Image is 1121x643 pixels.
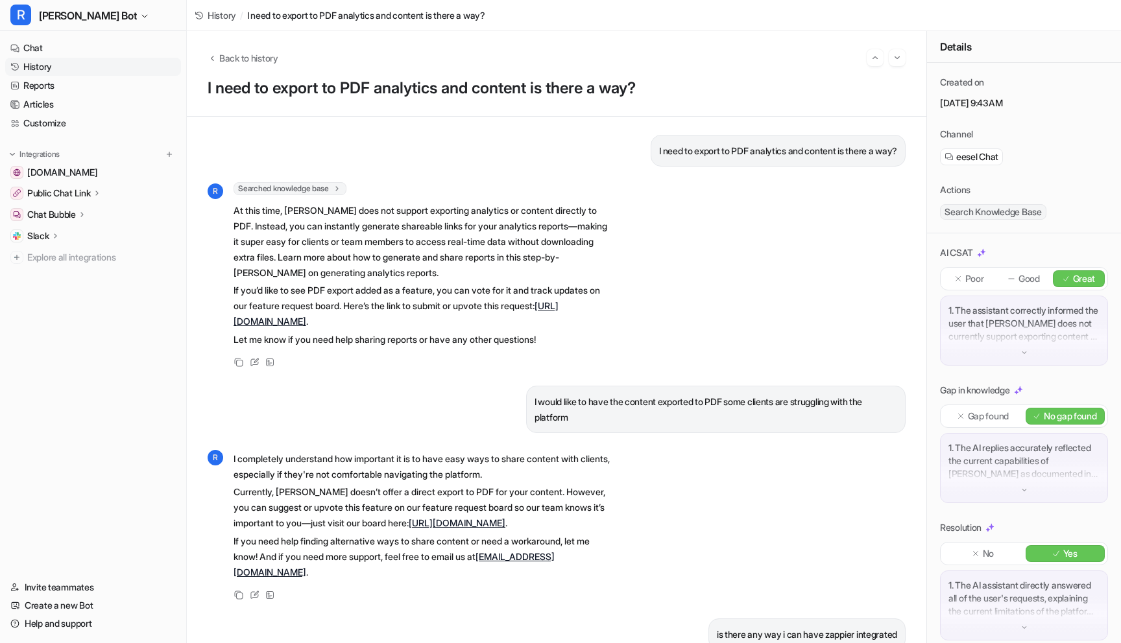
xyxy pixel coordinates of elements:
[940,76,984,89] p: Created on
[27,229,49,242] p: Slack
[234,484,613,531] p: Currently, [PERSON_NAME] doesn’t offer a direct export to PDF for your content. However, you can ...
[27,166,97,179] span: [DOMAIN_NAME]
[234,283,613,329] p: If you’d like to see PDF export added as a feature, you can vote for it and track updates on our ...
[871,52,880,64] img: Previous session
[234,451,613,482] p: I completely understand how important it is to have easy ways to share content with clients, espe...
[5,578,181,596] a: Invite teammates
[409,517,505,528] a: [URL][DOMAIN_NAME]
[5,163,181,181] a: getrella.com[DOMAIN_NAME]
[1020,623,1029,632] img: down-arrow
[940,183,970,196] p: Actions
[940,128,973,141] p: Channel
[208,8,236,22] span: History
[19,149,60,159] p: Integrations
[208,51,278,65] button: Back to history
[13,189,21,197] img: Public Chat Link
[968,410,1009,423] p: Gap found
[983,547,994,560] p: No
[659,143,897,159] p: I need to export to PDF analytics and content is there a way?
[940,97,1108,110] p: [DATE] 9:43AM
[940,204,1046,220] span: Search Knowledge Base
[535,394,897,425] p: I would like to have the content exported to PDF some clients are struggling with the platform
[945,150,998,163] a: eesel Chat
[5,596,181,614] a: Create a new Bot
[940,246,973,259] p: AI CSAT
[208,183,223,199] span: R
[1019,272,1040,285] p: Good
[13,232,21,240] img: Slack
[219,51,278,65] span: Back to history
[5,148,64,161] button: Integrations
[247,8,485,22] span: I need to export to PDF analytics and content is there a way?
[234,182,346,195] span: Searched knowledge base
[8,150,17,159] img: expand menu
[5,95,181,113] a: Articles
[940,521,982,534] p: Resolution
[5,58,181,76] a: History
[234,551,555,578] a: [EMAIL_ADDRESS][DOMAIN_NAME]
[234,533,613,580] p: If you need help finding alternative ways to share content or need a workaround, let me know! And...
[195,8,236,22] a: History
[965,272,984,285] p: Poor
[927,31,1121,63] div: Details
[945,152,954,161] img: eeselChat
[27,247,176,268] span: Explore all integrations
[1020,348,1029,357] img: down-arrow
[1063,547,1078,560] p: Yes
[948,579,1100,618] p: 1. The AI assistant directly answered all of the user's requests, explaining the current limitati...
[889,49,906,66] button: Go to next session
[165,150,174,159] img: menu_add.svg
[956,150,998,163] span: eesel Chat
[5,114,181,132] a: Customize
[10,5,31,25] span: R
[10,251,23,264] img: explore all integrations
[13,211,21,218] img: Chat Bubble
[1020,485,1029,495] img: down-arrow
[240,8,243,22] span: /
[234,203,613,281] p: At this time, [PERSON_NAME] does not support exporting analytics or content directly to PDF. Inst...
[13,169,21,176] img: getrella.com
[208,450,223,465] span: R
[1073,272,1096,285] p: Great
[27,187,91,200] p: Public Chat Link
[948,304,1100,343] p: 1. The assistant correctly informed the user that [PERSON_NAME] does not currently support export...
[5,39,181,57] a: Chat
[948,441,1100,480] p: 1. The AI replies accurately reflected the current capabilities of [PERSON_NAME] as documented in...
[940,384,1010,397] p: Gap in knowledge
[208,79,906,98] h1: I need to export to PDF analytics and content is there a way?
[39,6,137,25] span: [PERSON_NAME] Bot
[1044,410,1097,423] p: No gap found
[27,208,76,221] p: Chat Bubble
[867,49,884,66] button: Go to previous session
[5,614,181,633] a: Help and support
[234,332,613,347] p: Let me know if you need help sharing reports or have any other questions!
[717,627,897,642] p: is there any way i can have zappier integrated
[5,76,181,95] a: Reports
[5,248,181,266] a: Explore all integrations
[893,52,902,64] img: Next session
